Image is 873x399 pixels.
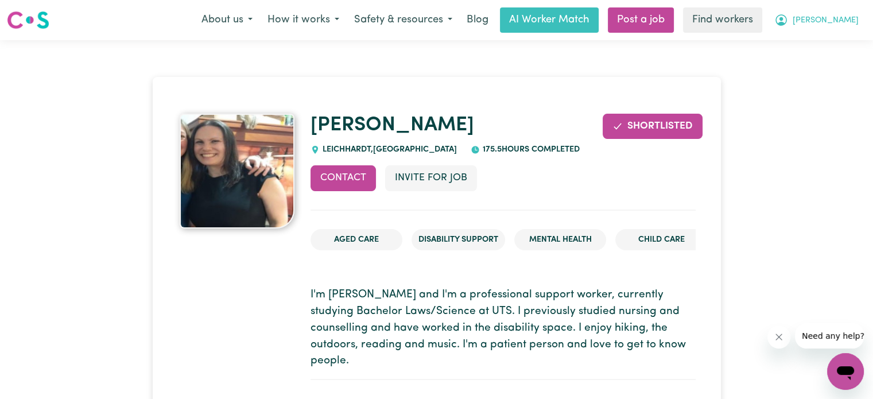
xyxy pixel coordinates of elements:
a: Blog [460,7,495,33]
button: Invite for Job [385,165,477,191]
span: LEICHHARDT , [GEOGRAPHIC_DATA] [320,145,457,154]
button: My Account [767,8,866,32]
li: Aged Care [311,229,402,251]
button: How it works [260,8,347,32]
img: Careseekers logo [7,10,49,30]
button: Safety & resources [347,8,460,32]
span: 175.5 hours completed [480,145,580,154]
a: Hayley Jeanne's profile picture' [178,114,297,228]
a: [PERSON_NAME] [311,115,474,135]
a: Post a job [608,7,674,33]
button: Contact [311,165,376,191]
a: AI Worker Match [500,7,599,33]
span: Shortlisted [627,121,693,131]
li: Child care [615,229,707,251]
li: Mental Health [514,229,606,251]
a: Find workers [683,7,762,33]
iframe: Close message [767,326,790,348]
iframe: Button to launch messaging window [827,353,864,390]
img: Hayley Jeanne [180,114,294,228]
span: Need any help? [7,8,69,17]
button: About us [194,8,260,32]
button: Remove from shortlist [603,114,703,139]
li: Disability Support [412,229,505,251]
a: Careseekers logo [7,7,49,33]
span: [PERSON_NAME] [793,14,859,27]
p: I'm [PERSON_NAME] and I'm a professional support worker, currently studying Bachelor Laws/Science... [311,287,696,370]
iframe: Message from company [795,323,864,348]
